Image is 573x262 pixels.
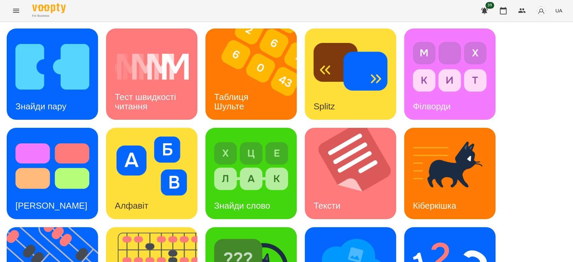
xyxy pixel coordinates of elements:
a: SplitzSplitz [305,29,396,120]
img: Знайди пару [15,37,89,96]
img: Тест Струпа [15,137,89,196]
span: UA [555,7,562,14]
h3: Тексти [314,201,340,211]
img: Алфавіт [115,137,189,196]
h3: Знайди пару [15,101,66,111]
span: 39 [485,2,494,9]
a: КіберкішкаКіберкішка [404,128,495,219]
span: For Business [32,14,66,18]
h3: Знайди слово [214,201,270,211]
a: Тест Струпа[PERSON_NAME] [7,128,98,219]
img: Кіберкішка [413,137,487,196]
img: avatar_s.png [536,6,546,15]
h3: Тест швидкості читання [115,92,178,111]
button: Menu [8,3,24,19]
img: Splitz [314,37,387,96]
h3: Алфавіт [115,201,148,211]
a: ФілвордиФілворди [404,29,495,120]
h3: Splitz [314,101,335,111]
a: Знайди словоЗнайди слово [205,128,297,219]
h3: Таблиця Шульте [214,92,251,111]
img: Таблиця Шульте [205,29,305,120]
h3: Кіберкішка [413,201,456,211]
img: Знайди слово [214,137,288,196]
img: Voopty Logo [32,3,66,13]
img: Філворди [413,37,487,96]
img: Тексти [305,128,404,219]
h3: [PERSON_NAME] [15,201,87,211]
a: Знайди паруЗнайди пару [7,29,98,120]
a: АлфавітАлфавіт [106,128,197,219]
h3: Філворди [413,101,450,111]
a: Таблиця ШультеТаблиця Шульте [205,29,297,120]
a: ТекстиТексти [305,128,396,219]
button: UA [553,4,565,17]
a: Тест швидкості читанняТест швидкості читання [106,29,197,120]
img: Тест швидкості читання [115,37,189,96]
